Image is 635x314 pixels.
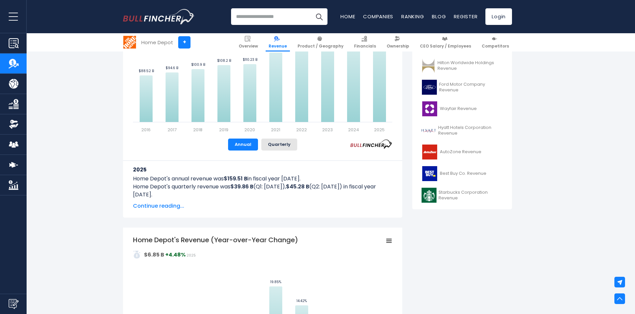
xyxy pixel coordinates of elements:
[286,183,309,190] b: $45.28 B
[420,44,471,49] span: CEO Salary / Employees
[417,33,474,52] a: CEO Salary / Employees
[123,9,195,24] img: Bullfincher logo
[123,36,136,49] img: HD logo
[479,33,512,52] a: Competitors
[374,127,385,133] text: 2025
[228,139,258,151] button: Annual
[351,33,379,52] a: Financials
[482,44,509,49] span: Competitors
[236,33,261,52] a: Overview
[230,183,253,190] b: $39.86 B
[417,164,507,183] a: Best Buy Co. Revenue
[421,145,438,159] img: AZO logo
[387,44,409,49] span: Ownership
[269,44,287,49] span: Revenue
[417,56,507,75] a: Hilton Worldwide Holdings Revenue
[354,44,376,49] span: Financials
[454,13,477,20] a: Register
[217,58,231,63] text: $108.2 B
[311,8,327,25] button: Search
[348,127,359,133] text: 2024
[421,166,438,181] img: BBY logo
[187,253,196,258] span: 2025
[295,33,346,52] a: Product / Geography
[401,13,424,20] a: Ranking
[421,80,437,95] img: F logo
[123,9,194,24] a: Go to homepage
[266,33,290,52] a: Revenue
[193,127,202,133] text: 2018
[243,57,257,62] text: $110.23 B
[417,121,507,140] a: Hyatt Hotels Corporation Revenue
[141,127,151,133] text: 2016
[417,186,507,204] a: Starbucks Corporation Revenue
[421,58,436,73] img: HLT logo
[296,127,307,133] text: 2022
[417,78,507,96] a: Ford Motor Company Revenue
[165,251,186,259] strong: +4.48%
[270,279,281,284] text: 19.85%
[139,68,154,73] text: $88.52 B
[219,127,228,133] text: 2019
[244,127,255,133] text: 2020
[322,127,333,133] text: 2023
[133,251,141,259] img: addasd
[298,44,343,49] span: Product / Geography
[421,123,436,138] img: H logo
[239,44,258,49] span: Overview
[9,119,19,129] img: Ownership
[297,298,307,303] text: 14.42%
[191,62,205,67] text: $100.9 B
[432,13,446,20] a: Blog
[485,8,512,25] a: Login
[340,13,355,20] a: Home
[384,33,412,52] a: Ownership
[144,251,164,259] strong: $6.85 B
[417,100,507,118] a: Wayfair Revenue
[261,139,297,151] button: Quarterly
[133,202,392,210] span: Continue reading...
[133,175,392,183] p: Home Depot's annual revenue was in fiscal year [DATE].
[133,183,392,199] p: Home Depot's quarterly revenue was (Q1: [DATE]), (Q2: [DATE]) in fiscal year [DATE].
[166,65,178,70] text: $94.6 B
[363,13,393,20] a: Companies
[224,175,247,182] b: $159.51 B
[178,36,190,49] a: +
[271,127,280,133] text: 2021
[421,101,438,116] img: W logo
[421,188,437,203] img: SBUX logo
[133,165,392,174] h3: 2025
[417,143,507,161] a: AutoZone Revenue
[133,235,298,245] tspan: Home Depot's Revenue (Year-over-Year Change)
[168,127,177,133] text: 2017
[141,39,173,46] div: Home Depot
